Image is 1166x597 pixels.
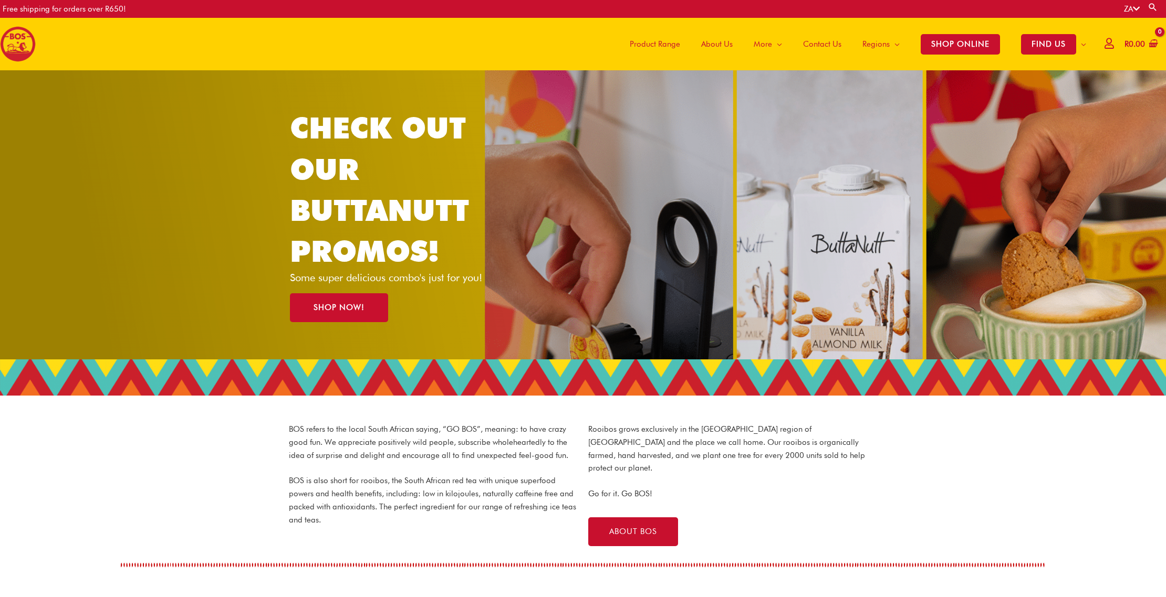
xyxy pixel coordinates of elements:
[691,18,743,70] a: About Us
[1125,39,1145,49] bdi: 0.00
[314,304,365,312] span: SHOP NOW!
[803,28,841,60] span: Contact Us
[289,474,578,526] p: BOS is also short for rooibos, the South African red tea with unique superfood powers and health ...
[852,18,910,70] a: Regions
[588,423,877,475] p: Rooibos grows exclusively in the [GEOGRAPHIC_DATA] region of [GEOGRAPHIC_DATA] and the place we c...
[588,517,678,546] a: ABOUT BOS
[1124,4,1140,14] a: ZA
[910,18,1011,70] a: SHOP ONLINE
[743,18,793,70] a: More
[290,272,501,283] p: Some super delicious combo's just for you!
[630,28,680,60] span: Product Range
[1125,39,1129,49] span: R
[862,28,890,60] span: Regions
[921,34,1000,55] span: SHOP ONLINE
[701,28,733,60] span: About Us
[588,487,877,500] p: Go for it. Go BOS!
[1122,33,1158,56] a: View Shopping Cart, empty
[1021,34,1076,55] span: FIND US
[619,18,691,70] a: Product Range
[793,18,852,70] a: Contact Us
[289,423,578,462] p: BOS refers to the local South African saying, “GO BOS”, meaning: to have crazy good fun. We appre...
[609,528,657,536] span: ABOUT BOS
[290,293,388,322] a: SHOP NOW!
[611,18,1097,70] nav: Site Navigation
[290,110,469,269] a: CHECK OUT OUR BUTTANUTT PROMOS!
[1148,2,1158,12] a: Search button
[754,28,772,60] span: More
